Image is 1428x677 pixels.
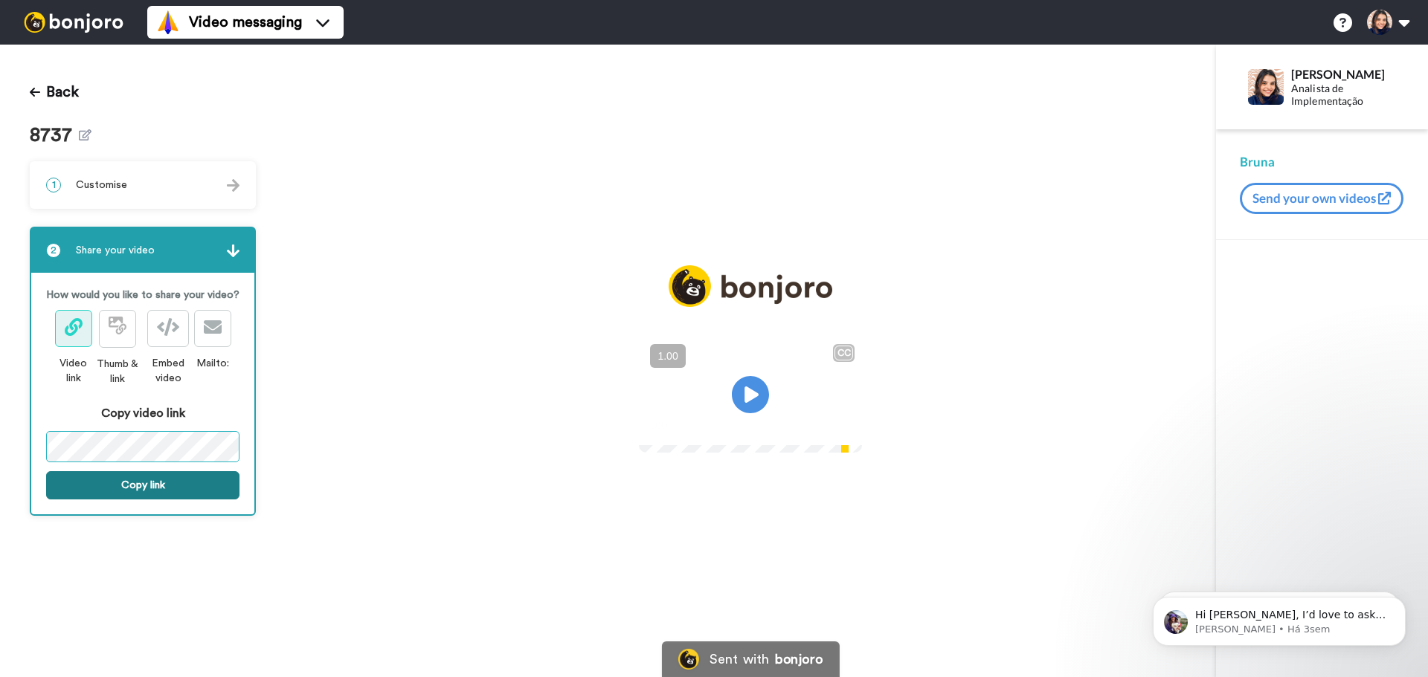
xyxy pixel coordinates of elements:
img: arrow.svg [227,179,239,192]
span: 2 [46,243,61,258]
img: vm-color.svg [156,10,180,34]
div: 1Customise [30,161,256,209]
img: bj-logo-header-white.svg [18,12,129,33]
div: [PERSON_NAME] [1291,67,1403,81]
span: Video messaging [189,12,302,33]
div: Embed video [142,356,194,386]
button: Back [30,74,79,110]
img: Full screen [834,418,849,433]
div: Thumb & link [92,357,142,386]
span: 1 [46,178,61,192]
img: Bonjoro Logo [678,649,699,670]
div: Bruna [1240,153,1404,171]
span: 8737 [30,125,79,146]
div: Video link [54,356,93,386]
button: Copy link [46,471,239,499]
span: Customise [76,178,127,192]
div: Copy video link [46,404,239,422]
p: Message from Amy, sent Há 3sem [65,57,257,71]
span: Hi [PERSON_NAME], I’d love to ask you a quick question: If [PERSON_NAME] could introduce a new fe... [65,43,255,129]
span: 2:07 [686,415,713,433]
img: logo_full.png [669,265,832,308]
div: bonjoro [775,652,823,666]
div: CC [834,346,853,360]
span: 0:04 [649,415,675,433]
div: Sent with [710,652,769,666]
img: arrow.svg [227,244,239,257]
a: Bonjoro LogoSent withbonjoro [662,641,839,677]
div: Analista de Implementação [1291,82,1403,108]
iframe: Intercom notifications mensagem [1130,566,1428,670]
div: Mailto: [194,356,231,371]
img: Profile Image [1248,69,1284,105]
button: Send your own videos [1240,183,1403,214]
span: Share your video [76,243,155,258]
span: / [678,415,684,433]
p: How would you like to share your video? [46,288,239,302]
